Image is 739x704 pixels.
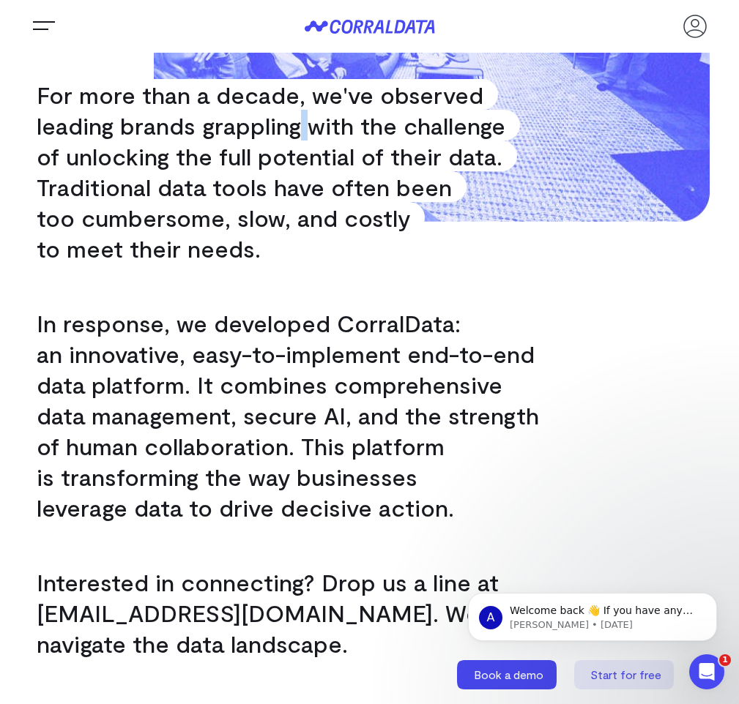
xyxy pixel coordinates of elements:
[574,660,677,689] a: Start for free
[457,660,560,689] a: Book a demo
[446,562,739,664] iframe: Intercom notifications message
[22,79,498,110] span: For more than a decade, we've observed
[22,430,459,461] span: of human collaboration. This platform
[22,369,517,400] span: data platform. It combines comprehensive
[22,597,707,628] span: . We're here to help you
[22,338,549,369] span: an innovative, easy-to-implement end-to-end
[689,654,724,689] iframe: Intercom live chat
[22,628,363,659] span: navigate the data landscape.
[22,307,475,338] span: In response, we developed CorralData:
[22,141,517,171] span: of unlocking the full potential of their data.
[719,654,731,666] span: 1
[22,492,469,523] span: leverage data to drive decisive action.
[474,667,543,681] span: Book a demo
[22,233,275,263] span: to meet their needs.
[22,400,554,430] span: data management, secure AI, and the strength
[22,461,432,492] span: is transforming the way businesses
[22,566,513,597] span: Interested in connecting? Drop us a line at
[29,12,59,41] button: Trigger Menu
[22,202,425,233] span: too cumbersome, slow, and costly
[37,599,433,626] a: [EMAIL_ADDRESS][DOMAIN_NAME]
[22,110,520,141] span: leading brands grappling with the challenge
[590,667,661,681] span: Start for free
[22,171,467,202] span: Traditional data tools have often been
